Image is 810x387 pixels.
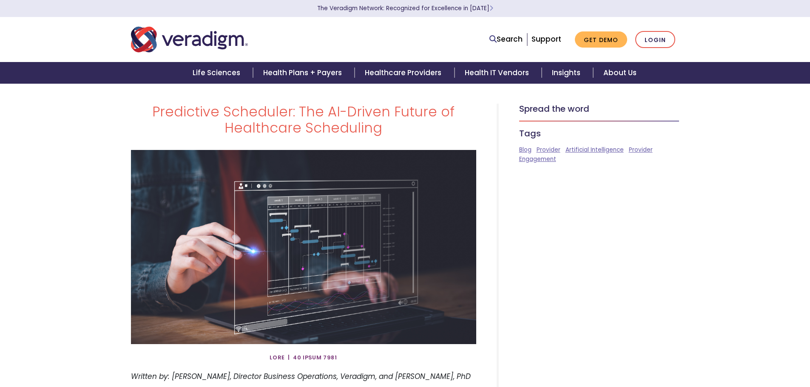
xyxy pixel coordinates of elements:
[355,62,454,84] a: Healthcare Providers
[455,62,542,84] a: Health IT Vendors
[317,4,493,12] a: The Veradigm Network: Recognized for Excellence in [DATE]Learn More
[489,34,523,45] a: Search
[131,25,248,54] img: Veradigm logo
[131,371,471,381] em: Written by: [PERSON_NAME], Director Business Operations, Veradigm, and [PERSON_NAME], PhD
[131,104,476,136] h1: Predictive Scheduler: The AI-Driven Future of Healthcare Scheduling
[519,146,653,163] a: Provider Engagement
[519,146,531,154] a: Blog
[270,351,337,364] span: Lore | 40 Ipsum 7981
[519,128,679,138] h5: Tags
[519,104,679,114] h5: Spread the word
[531,34,561,44] a: Support
[575,31,627,48] a: Get Demo
[635,31,675,48] a: Login
[542,62,593,84] a: Insights
[566,146,624,154] a: Artificial Intelligence
[489,4,493,12] span: Learn More
[537,146,560,154] a: Provider
[253,62,355,84] a: Health Plans + Payers
[182,62,253,84] a: Life Sciences
[593,62,647,84] a: About Us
